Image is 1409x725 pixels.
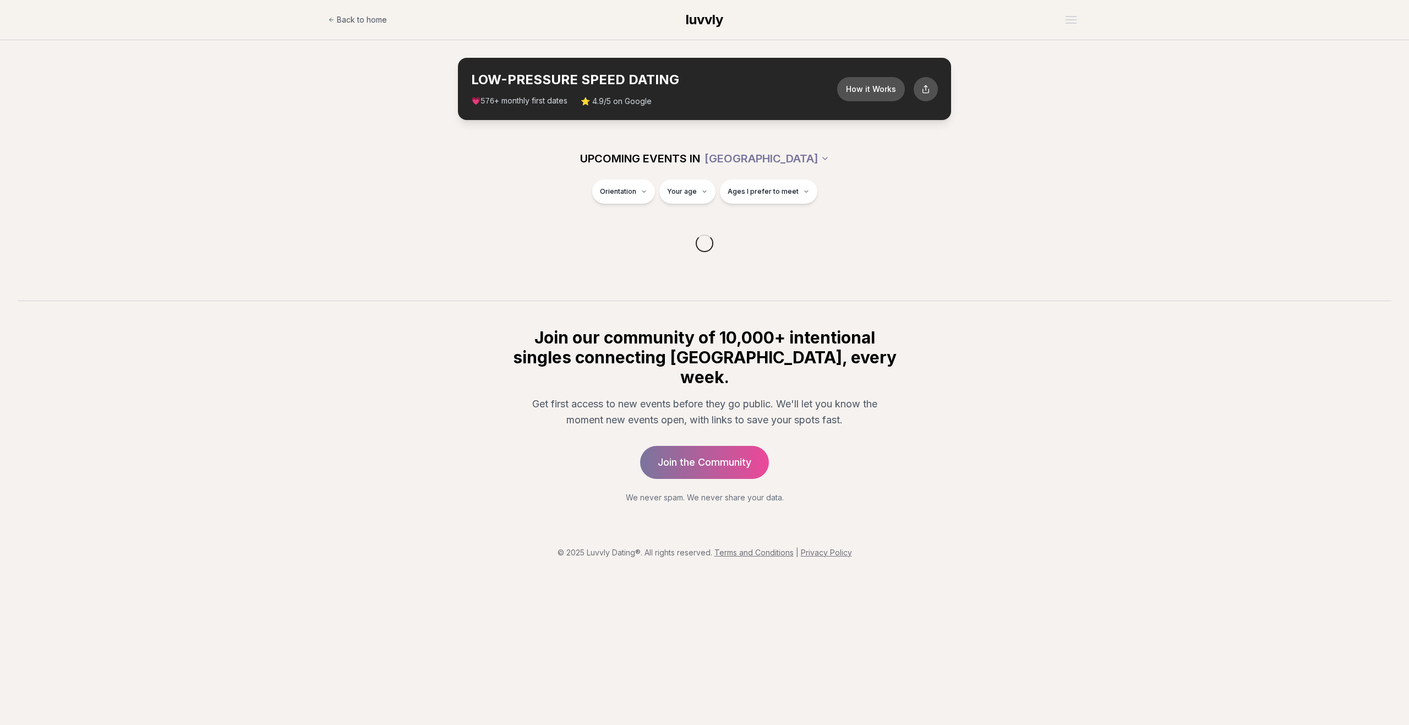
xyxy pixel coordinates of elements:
[471,95,567,107] span: 💗 + monthly first dates
[581,96,652,107] span: ⭐ 4.9/5 on Google
[728,187,799,196] span: Ages I prefer to meet
[328,9,387,31] a: Back to home
[580,151,700,166] span: UPCOMING EVENTS IN
[471,71,837,89] h2: LOW-PRESSURE SPEED DATING
[480,97,494,106] span: 576
[720,179,817,204] button: Ages I prefer to meet
[520,396,889,428] p: Get first access to new events before they go public. We'll let you know the moment new events op...
[600,187,636,196] span: Orientation
[704,146,829,171] button: [GEOGRAPHIC_DATA]
[592,179,655,204] button: Orientation
[686,12,723,28] span: luvvly
[640,446,769,479] a: Join the Community
[667,187,697,196] span: Your age
[714,548,794,557] a: Terms and Conditions
[337,14,387,25] span: Back to home
[1061,12,1081,28] button: Open menu
[511,328,898,387] h2: Join our community of 10,000+ intentional singles connecting [GEOGRAPHIC_DATA], every week.
[659,179,716,204] button: Your age
[686,11,723,29] a: luvvly
[511,492,898,503] p: We never spam. We never share your data.
[801,548,852,557] a: Privacy Policy
[837,77,905,101] button: How it Works
[9,547,1400,558] p: © 2025 Luvvly Dating®. All rights reserved.
[796,548,799,557] span: |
